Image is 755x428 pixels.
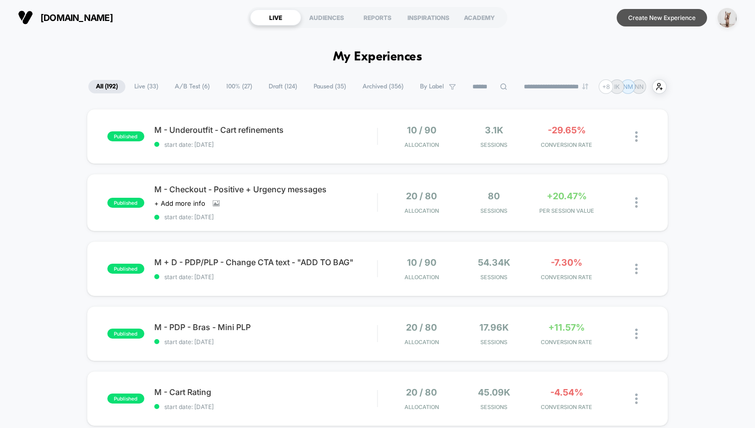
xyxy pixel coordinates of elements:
button: ppic [715,7,740,28]
span: M - Underoutfit - Cart refinements [154,125,377,135]
span: start date: [DATE] [154,403,377,411]
p: NM [623,83,633,90]
span: + Add more info [154,199,205,207]
img: close [635,329,638,339]
span: Allocation [404,207,439,214]
span: start date: [DATE] [154,338,377,346]
button: [DOMAIN_NAME] [15,9,116,25]
img: end [582,83,588,89]
span: Sessions [460,404,528,411]
span: CONVERSION RATE [533,274,600,281]
span: 20 / 80 [406,191,437,201]
span: CONVERSION RATE [533,141,600,148]
div: REPORTS [352,9,403,25]
span: +11.57% [548,322,585,333]
span: M - Cart Rating [154,387,377,397]
img: close [635,131,638,142]
span: Sessions [460,207,528,214]
span: -7.30% [551,257,582,268]
span: 20 / 80 [406,322,437,333]
span: All ( 192 ) [88,80,125,93]
span: Draft ( 124 ) [261,80,305,93]
span: Sessions [460,141,528,148]
span: Allocation [404,141,439,148]
span: M + D - PDP/PLP - Change CTA text - "ADD TO BAG" [154,257,377,267]
span: Allocation [404,339,439,346]
span: 10 / 90 [407,257,436,268]
div: AUDIENCES [301,9,352,25]
div: INSPIRATIONS [403,9,454,25]
span: CONVERSION RATE [533,404,600,411]
span: A/B Test ( 6 ) [167,80,217,93]
span: By Label [420,83,444,90]
span: 10 / 90 [407,125,436,135]
div: LIVE [250,9,301,25]
img: close [635,264,638,274]
h1: My Experiences [333,50,422,64]
span: Sessions [460,274,528,281]
img: close [635,394,638,404]
span: published [107,198,144,208]
span: -29.65% [548,125,586,135]
span: PER SESSION VALUE [533,207,600,214]
span: M - PDP - Bras - Mini PLP [154,322,377,332]
span: M - Checkout - Positive + Urgency messages [154,184,377,194]
span: 54.34k [478,257,510,268]
span: Paused ( 35 ) [306,80,354,93]
span: 45.09k [478,387,510,398]
span: [DOMAIN_NAME] [40,12,113,23]
p: IK [614,83,620,90]
span: start date: [DATE] [154,213,377,221]
span: Sessions [460,339,528,346]
span: start date: [DATE] [154,273,377,281]
img: close [635,197,638,208]
span: 100% ( 27 ) [219,80,260,93]
span: published [107,264,144,274]
span: start date: [DATE] [154,141,377,148]
button: Create New Experience [617,9,707,26]
span: Live ( 33 ) [127,80,166,93]
span: Allocation [404,404,439,411]
span: published [107,329,144,339]
span: 3.1k [485,125,503,135]
span: CONVERSION RATE [533,339,600,346]
span: 17.96k [479,322,509,333]
span: published [107,131,144,141]
div: + 8 [599,79,613,94]
img: ppic [718,8,737,27]
p: NN [635,83,644,90]
div: ACADEMY [454,9,505,25]
span: 20 / 80 [406,387,437,398]
span: Archived ( 356 ) [355,80,411,93]
img: Visually logo [18,10,33,25]
span: 80 [488,191,500,201]
span: +20.47% [547,191,587,201]
span: -4.54% [550,387,583,398]
span: Allocation [404,274,439,281]
span: published [107,394,144,404]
